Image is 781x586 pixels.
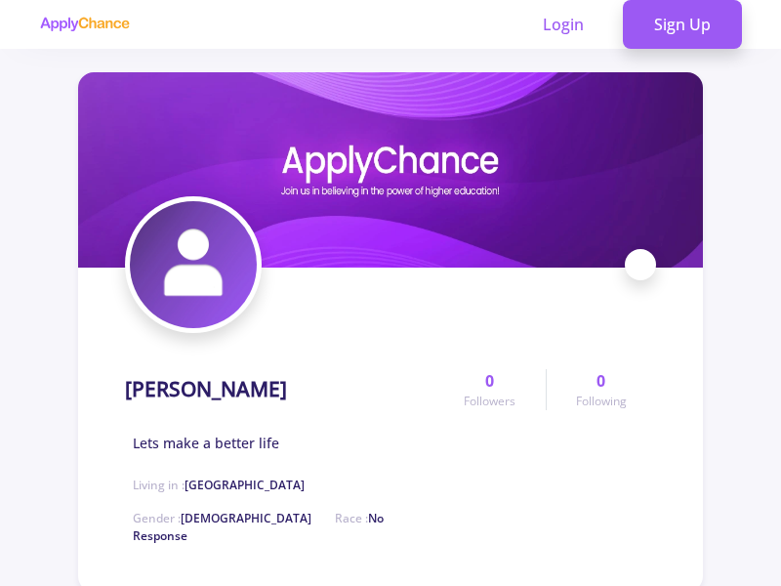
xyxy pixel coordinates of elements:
span: No Response [133,510,384,544]
span: Followers [464,393,515,410]
span: Living in : [133,477,305,493]
span: Race : [133,510,384,544]
span: Lets make a better life [133,433,279,453]
img: ZAHRA MEHRAFZOUNavatar [130,201,257,328]
span: [DEMOGRAPHIC_DATA] [181,510,311,526]
a: 0Followers [434,369,545,410]
h1: [PERSON_NAME] [125,377,287,401]
a: 0Following [546,369,656,410]
img: applychance logo text only [39,17,130,32]
span: 0 [596,369,605,393]
img: ZAHRA MEHRAFZOUNcover image [78,72,703,268]
span: Gender : [133,510,311,526]
span: Following [576,393,627,410]
span: 0 [485,369,494,393]
span: [GEOGRAPHIC_DATA] [185,477,305,493]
